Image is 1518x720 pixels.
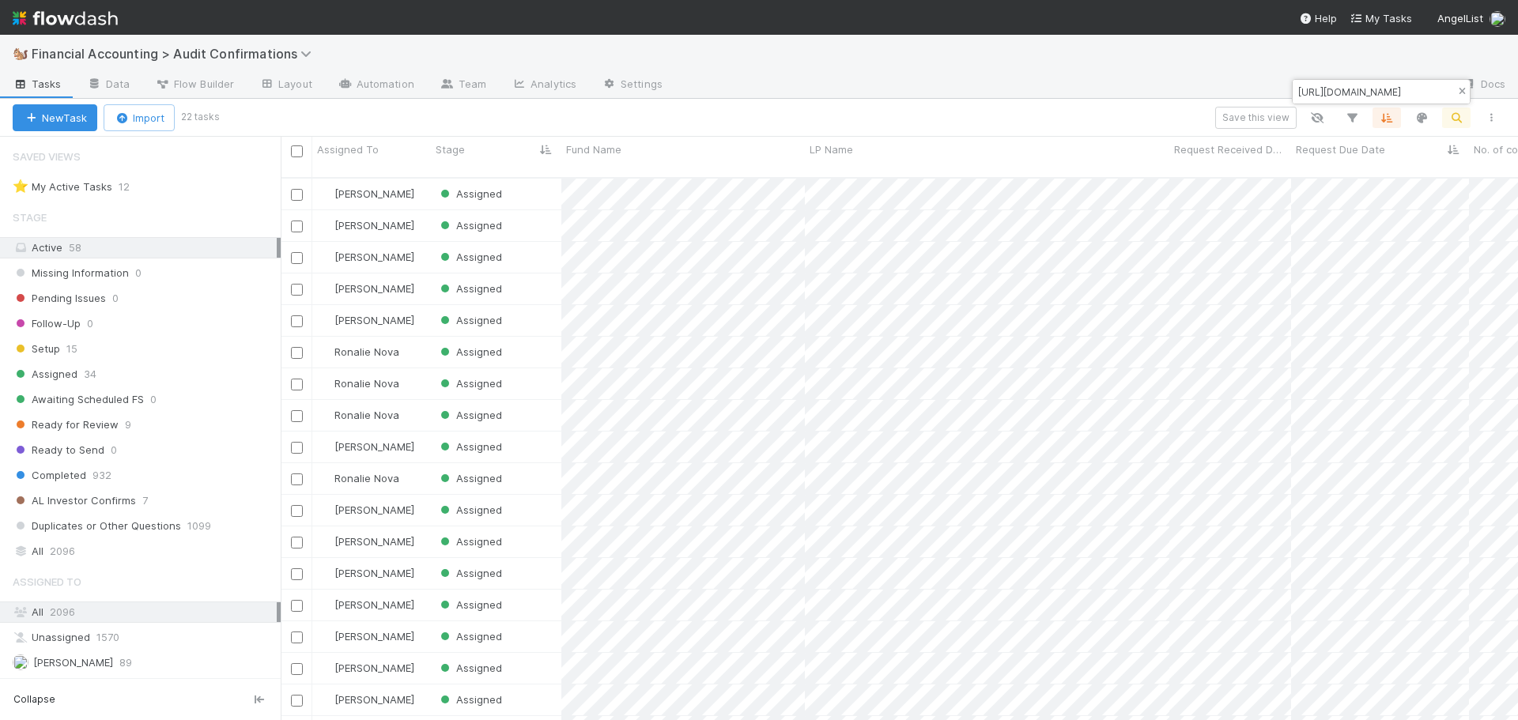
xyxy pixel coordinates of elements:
span: 7 [142,491,148,511]
span: [PERSON_NAME] [334,314,414,326]
span: Tasks [13,76,62,92]
a: Data [74,73,142,98]
input: Toggle Row Selected [291,568,303,580]
input: Toggle Row Selected [291,537,303,548]
input: Toggle Row Selected [291,695,303,707]
input: Toggle Row Selected [291,379,303,390]
span: 1099 [187,516,211,536]
button: NewTask [13,104,97,131]
img: avatar_e5ec2f5b-afc7-4357-8cf1-2139873d70b1.png [319,662,332,674]
span: Duplicates or Other Questions [13,516,181,536]
img: avatar_b6a6ccf4-6160-40f7-90da-56c3221167ae.png [319,567,332,579]
a: Layout [247,73,325,98]
span: ⭐ [13,179,28,193]
span: 1570 [96,628,119,647]
span: Ronalie Nova [334,472,399,484]
img: avatar_fee1282a-8af6-4c79-b7c7-bf2cfad99775.png [13,654,28,670]
span: Assigned [456,503,502,516]
img: avatar_030f5503-c087-43c2-95d1-dd8963b2926c.png [1490,11,1505,27]
span: 0 [135,263,142,283]
span: Assigned To [13,566,81,597]
span: Saved Views [13,141,81,172]
img: avatar_487f705b-1efa-4920-8de6-14528bcda38c.png [319,219,332,232]
span: Pending Issues [13,288,106,308]
img: avatar_b6a6ccf4-6160-40f7-90da-56c3221167ae.png [319,598,332,611]
span: Ready for Review [13,415,119,435]
button: Save this view [1215,107,1297,129]
img: avatar_030f5503-c087-43c2-95d1-dd8963b2926c.png [319,187,332,200]
div: Help [1299,10,1337,26]
span: Assigned [456,409,502,421]
span: Request Received Date [1174,141,1287,157]
a: Docs [1449,73,1518,98]
span: Assigned [456,630,502,643]
span: Assigned [456,219,502,232]
span: Ready to Send [13,440,104,460]
img: avatar_487f705b-1efa-4920-8de6-14528bcda38c.png [319,251,332,263]
input: Toggle Row Selected [291,442,303,454]
span: Assigned [456,377,502,390]
span: Stage [13,202,47,233]
small: 22 tasks [181,110,220,124]
span: 2096 [50,541,75,561]
span: Setup [13,339,60,359]
span: My Tasks [1350,12,1412,25]
span: 0 [112,288,119,308]
span: Missing Information [13,263,129,283]
input: Toggle Row Selected [291,284,303,296]
span: 🐿️ [13,47,28,60]
span: [PERSON_NAME] [334,187,414,200]
span: Ronalie Nova [334,377,399,390]
span: 932 [93,466,111,485]
span: [PERSON_NAME] [334,282,414,295]
span: Assigned To [317,141,379,157]
span: Follow-Up [13,314,81,334]
span: 12 [119,177,145,197]
div: All [13,602,277,622]
img: avatar_fee1282a-8af6-4c79-b7c7-bf2cfad99775.png [319,693,332,706]
span: Assigned [456,345,502,358]
div: My Active Tasks [13,177,112,197]
span: Assigned [456,598,502,611]
span: Collapse [13,692,55,707]
span: 0 [87,314,93,334]
img: avatar_0d9988fd-9a15-4cc7-ad96-88feab9e0fa9.png [319,409,332,421]
span: Financial Accounting > Audit Confirmations [32,46,319,62]
span: 58 [69,241,81,254]
span: [PERSON_NAME] [334,567,414,579]
span: Assigned [456,535,502,548]
input: Toggle Row Selected [291,505,303,517]
a: Automation [325,73,427,98]
a: Analytics [499,73,589,98]
img: avatar_e5ec2f5b-afc7-4357-8cf1-2139873d70b1.png [319,503,332,516]
span: Awaiting Scheduled FS [13,390,144,409]
span: 2096 [50,605,75,618]
span: Assigned [456,314,502,326]
span: 0 [111,440,117,460]
input: Toggle Row Selected [291,221,303,232]
span: Ronalie Nova [334,345,399,358]
span: [PERSON_NAME] [334,693,414,706]
span: 34 [84,364,96,384]
span: Assigned [456,662,502,674]
span: Assigned [456,693,502,706]
span: Completed [13,466,86,485]
span: [PERSON_NAME] [334,535,414,548]
img: avatar_487f705b-1efa-4920-8de6-14528bcda38c.png [319,282,332,295]
span: [PERSON_NAME] [334,662,414,674]
input: Toggle Row Selected [291,631,303,643]
span: Assigned [456,440,502,453]
img: avatar_487f705b-1efa-4920-8de6-14528bcda38c.png [319,314,332,326]
span: [PERSON_NAME] [334,219,414,232]
span: Assigned [456,251,502,263]
img: avatar_b6a6ccf4-6160-40f7-90da-56c3221167ae.png [319,535,332,548]
span: Assigned [13,364,77,384]
span: [PERSON_NAME] [334,630,414,643]
span: 0 [150,390,157,409]
img: avatar_e5ec2f5b-afc7-4357-8cf1-2139873d70b1.png [319,630,332,643]
span: Assigned [456,282,502,295]
span: [PERSON_NAME] [334,598,414,611]
span: Fund Name [566,141,621,157]
input: Toggle Row Selected [291,410,303,422]
input: Toggle Row Selected [291,315,303,327]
